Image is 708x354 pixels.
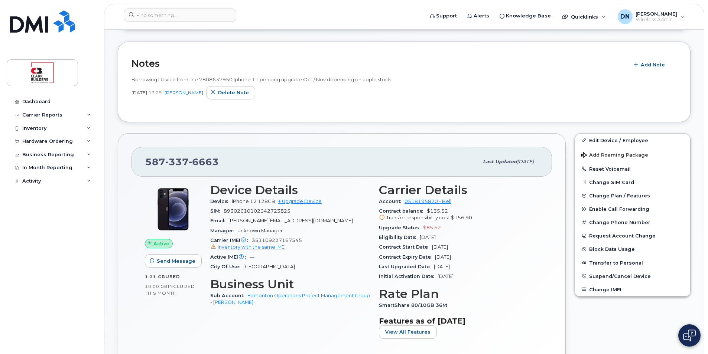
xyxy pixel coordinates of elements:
[379,244,432,250] span: Contract Start Date
[557,9,611,24] div: Quicklinks
[629,58,671,72] button: Add Note
[379,273,438,279] span: Initial Activation Date
[636,11,677,17] span: [PERSON_NAME]
[145,283,195,296] span: included this month
[218,89,249,96] span: Delete note
[589,193,650,199] span: Change Plan / Features
[575,216,690,229] button: Change Phone Number
[210,293,370,305] a: Edmonton Operations Project Management Group - [PERSON_NAME]
[462,9,494,23] a: Alerts
[436,12,457,20] span: Support
[423,225,441,230] span: $85.52
[641,61,665,68] span: Add Note
[210,237,370,251] span: 351109227167545
[425,9,462,23] a: Support
[379,183,539,197] h3: Carrier Details
[474,12,489,20] span: Alerts
[210,254,250,260] span: Active IMEI
[210,218,228,223] span: Email
[683,330,696,341] img: Open chat
[189,156,219,167] span: 6663
[131,76,391,82] span: Borrowing Device from line 7808637950 Iphone 11 pending upgrade Oct / Nov depending on apple stock
[379,208,539,222] span: $135.52
[575,269,690,283] button: Suspend/Cancel Device
[210,199,232,204] span: Device
[575,176,690,189] button: Change SIM Card
[506,12,551,20] span: Knowledge Base
[379,287,539,301] h3: Rate Plan
[589,273,651,279] span: Suspend/Cancel Device
[210,228,237,233] span: Manager
[228,218,353,223] span: [PERSON_NAME][EMAIL_ADDRESS][DOMAIN_NAME]
[145,284,168,289] span: 10.00 GB
[232,199,275,204] span: iPhone 12 128GB
[385,328,431,335] span: View All Features
[451,215,472,220] span: $156.90
[379,235,420,240] span: Eligibility Date
[165,156,189,167] span: 337
[575,229,690,242] button: Request Account Change
[145,274,165,279] span: 1.21 GB
[613,9,690,24] div: Danny Nguyen
[131,58,625,69] h2: Notes
[636,17,677,23] span: Wireless Admin
[210,244,286,250] a: Inventory with the same IMEI
[206,86,255,99] button: Delete note
[517,159,534,164] span: [DATE]
[420,235,436,240] span: [DATE]
[575,242,690,256] button: Block Data Usage
[575,256,690,269] button: Transfer to Personal
[581,152,648,159] span: Add Roaming Package
[124,9,236,22] input: Find something...
[145,254,202,268] button: Send Message
[218,244,286,250] span: Inventory with the same IMEI
[386,215,449,220] span: Transfer responsibility cost
[210,293,247,298] span: Sub Account
[438,273,454,279] span: [DATE]
[250,254,254,260] span: —
[210,183,370,197] h3: Device Details
[589,206,649,212] span: Enable Call Forwarding
[210,208,224,214] span: SIM
[575,202,690,216] button: Enable Call Forwarding
[278,199,322,204] a: + Upgrade Device
[153,240,169,247] span: Active
[432,244,448,250] span: [DATE]
[379,199,405,204] span: Account
[151,187,195,232] img: iPhone_12.jpg
[379,264,434,269] span: Last Upgraded Date
[145,156,219,167] span: 587
[157,258,195,265] span: Send Message
[435,254,451,260] span: [DATE]
[483,159,517,164] span: Last updated
[210,278,370,291] h3: Business Unit
[434,264,450,269] span: [DATE]
[575,189,690,202] button: Change Plan / Features
[575,283,690,296] button: Change IMEI
[575,162,690,176] button: Reset Voicemail
[379,208,427,214] span: Contract balance
[165,90,203,95] a: [PERSON_NAME]
[237,228,283,233] span: Unknown Manager
[243,264,295,269] span: [GEOGRAPHIC_DATA]
[620,12,630,21] span: DN
[210,237,252,243] span: Carrier IMEI
[131,89,147,96] span: [DATE]
[379,317,539,325] h3: Features as of [DATE]
[149,89,162,96] span: 13:29
[575,147,690,162] button: Add Roaming Package
[379,254,435,260] span: Contract Expiry Date
[379,325,437,339] button: View All Features
[494,9,556,23] a: Knowledge Base
[575,134,690,147] a: Edit Device / Employee
[210,264,243,269] span: City Of Use
[571,14,598,20] span: Quicklinks
[224,208,290,214] span: 89302610102042723825
[405,199,451,204] a: 0518195820 - Bell
[165,274,180,279] span: used
[379,225,423,230] span: Upgrade Status
[379,302,451,308] span: SmartShare 80/10GB 36M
